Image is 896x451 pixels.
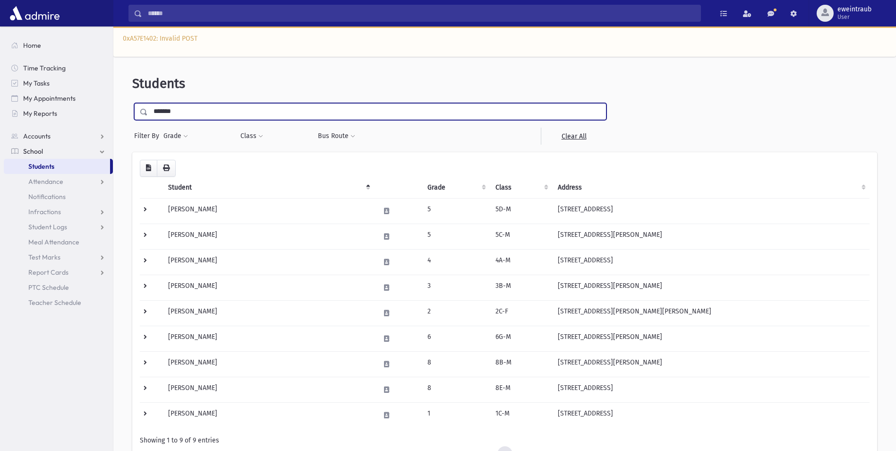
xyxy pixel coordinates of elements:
span: My Appointments [23,94,76,103]
td: 8 [422,351,490,377]
a: School [4,144,113,159]
span: Teacher Schedule [28,298,81,307]
td: [STREET_ADDRESS] [552,198,870,224]
a: My Appointments [4,91,113,106]
span: Time Tracking [23,64,66,72]
span: Filter By [134,131,163,141]
div: Showing 1 to 9 of 9 entries [140,435,870,445]
a: Teacher Schedule [4,295,113,310]
div: 0xA57E1402: Invalid POST [113,26,896,57]
td: 5D-M [490,198,552,224]
th: Address: activate to sort column ascending [552,177,870,199]
td: [STREET_ADDRESS][PERSON_NAME] [552,351,870,377]
a: Meal Attendance [4,234,113,250]
button: Class [240,128,264,145]
span: Report Cards [28,268,68,277]
button: CSV [140,160,157,177]
span: User [837,13,871,21]
a: My Tasks [4,76,113,91]
span: Test Marks [28,253,60,261]
th: Grade: activate to sort column ascending [422,177,490,199]
span: Meal Attendance [28,238,79,246]
td: [PERSON_NAME] [162,377,374,402]
input: Search [142,5,700,22]
td: [STREET_ADDRESS] [552,377,870,402]
a: Students [4,159,110,174]
td: [STREET_ADDRESS][PERSON_NAME] [552,326,870,351]
a: PTC Schedule [4,280,113,295]
td: 8B-M [490,351,552,377]
td: [PERSON_NAME] [162,351,374,377]
td: [STREET_ADDRESS][PERSON_NAME][PERSON_NAME] [552,300,870,326]
a: Attendance [4,174,113,189]
td: [PERSON_NAME] [162,275,374,300]
span: Student Logs [28,223,67,231]
span: Notifications [28,192,66,201]
td: [STREET_ADDRESS] [552,249,870,275]
td: 5 [422,198,490,224]
td: 3B-M [490,275,552,300]
img: AdmirePro [8,4,62,23]
span: PTC Schedule [28,283,69,292]
td: [PERSON_NAME] [162,224,374,249]
td: 5C-M [490,224,552,249]
span: School [23,147,43,156]
button: Grade [163,128,188,145]
td: 1C-M [490,402,552,428]
td: 6G-M [490,326,552,351]
a: Test Marks [4,250,113,265]
td: 2C-F [490,300,552,326]
td: 3 [422,275,490,300]
button: Bus Route [317,128,356,145]
td: 6 [422,326,490,351]
a: Student Logs [4,219,113,234]
span: Infractions [28,208,61,216]
td: 4A-M [490,249,552,275]
a: Accounts [4,129,113,144]
span: My Tasks [23,79,50,87]
a: Infractions [4,204,113,219]
td: [STREET_ADDRESS][PERSON_NAME] [552,224,870,249]
td: [STREET_ADDRESS][PERSON_NAME] [552,275,870,300]
span: Students [132,76,185,91]
td: 4 [422,249,490,275]
button: Print [157,160,176,177]
td: [PERSON_NAME] [162,402,374,428]
span: Attendance [28,177,63,186]
td: [STREET_ADDRESS] [552,402,870,428]
td: 8 [422,377,490,402]
td: [PERSON_NAME] [162,249,374,275]
a: Time Tracking [4,61,113,76]
th: Student: activate to sort column descending [162,177,374,199]
th: Class: activate to sort column ascending [490,177,552,199]
a: Clear All [541,128,606,145]
td: 8E-M [490,377,552,402]
a: Home [4,38,113,53]
span: Accounts [23,132,51,140]
td: [PERSON_NAME] [162,198,374,224]
td: [PERSON_NAME] [162,300,374,326]
span: eweintraub [837,6,871,13]
span: Home [23,41,41,50]
td: 5 [422,224,490,249]
a: My Reports [4,106,113,121]
span: Students [28,162,54,171]
a: Report Cards [4,265,113,280]
span: My Reports [23,109,57,118]
td: [PERSON_NAME] [162,326,374,351]
td: 1 [422,402,490,428]
td: 2 [422,300,490,326]
a: Notifications [4,189,113,204]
